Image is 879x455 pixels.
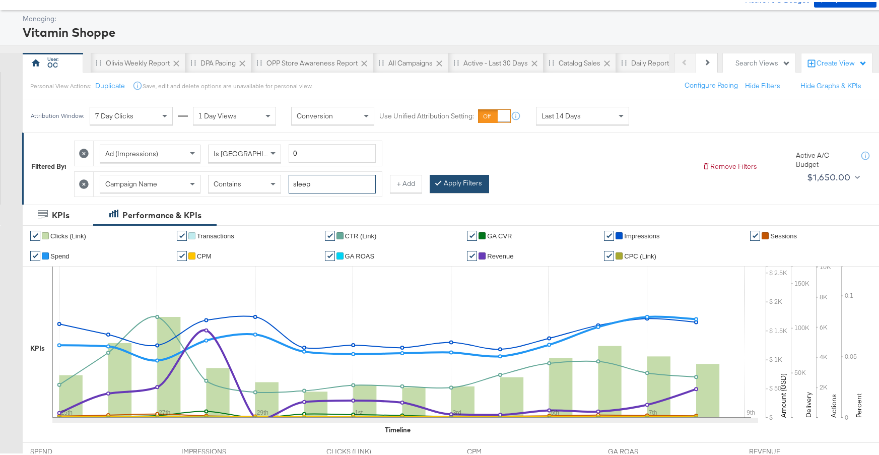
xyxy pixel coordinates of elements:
[549,58,554,63] div: Drag to reorder tab
[181,445,257,454] span: IMPRESSIONS
[52,208,70,219] div: KPIs
[817,56,867,67] div: Create View
[390,173,422,191] button: + Add
[214,177,241,186] span: Contains
[50,250,70,258] span: Spend
[604,249,614,259] a: ✔
[453,58,459,63] div: Drag to reorder tab
[803,167,862,183] button: $1,650.00
[854,392,863,416] text: Percent
[467,249,477,259] a: ✔
[608,445,684,454] span: GA ROAS
[326,445,402,454] span: CLICKS (LINK)
[385,423,411,433] div: Timeline
[200,56,236,66] div: DPA Pacing
[297,109,333,118] span: Conversion
[702,160,757,169] button: Remove Filters
[30,445,106,454] span: SPEND
[807,168,851,183] div: $1,650.00
[30,110,85,117] div: Attribution Window:
[749,445,825,454] span: REVENUE
[50,230,86,238] span: Clicks (Link)
[95,109,133,118] span: 7 Day Clicks
[467,229,477,239] a: ✔
[177,249,187,259] a: ✔
[378,58,384,63] div: Drag to reorder tab
[624,250,656,258] span: CPC (Link)
[105,147,158,156] span: Ad (Impressions)
[96,58,101,63] div: Drag to reorder tab
[95,79,125,89] button: Duplicate
[31,160,66,169] div: Filtered By:
[177,229,187,239] a: ✔
[122,208,201,219] div: Performance & KPIs
[624,230,659,238] span: Impressions
[345,230,377,238] span: CTR (Link)
[379,109,474,119] label: Use Unified Attribution Setting:
[197,250,212,258] span: CPM
[467,445,543,454] span: CPM
[256,58,262,63] div: Drag to reorder tab
[105,177,157,186] span: Campaign Name
[770,230,797,238] span: Sessions
[30,342,45,351] div: KPIs
[198,109,237,118] span: 1 Day Views
[325,229,335,239] a: ✔
[750,229,760,239] a: ✔
[266,56,358,66] div: OPP Store Awareness Report
[463,56,528,66] div: Active - Last 30 Days
[678,75,745,93] button: Configure Pacing
[214,147,291,156] span: Is [GEOGRAPHIC_DATA]
[30,229,40,239] a: ✔
[30,80,91,88] div: Personal View Actions:
[325,249,335,259] a: ✔
[388,56,433,66] div: All Campaigns
[345,250,375,258] span: GA ROAS
[621,58,627,63] div: Drag to reorder tab
[829,392,838,416] text: Actions
[197,230,234,238] span: Transactions
[779,371,788,416] text: Amount (USD)
[289,173,376,191] input: Enter a search term
[487,230,512,238] span: GA CVR
[631,56,669,66] div: Daily Report
[735,56,790,66] div: Search Views
[487,250,513,258] span: Revenue
[604,229,614,239] a: ✔
[430,173,489,191] button: Apply Filters
[190,58,196,63] div: Drag to reorder tab
[23,12,874,22] div: Managing:
[559,56,600,66] div: Catalog Sales
[289,142,376,161] input: Enter a number
[800,79,861,89] button: Hide Graphs & KPIs
[30,249,40,259] a: ✔
[143,80,312,88] div: Save, edit and delete options are unavailable for personal view.
[47,58,58,68] div: OC
[23,22,874,39] div: Vitamin Shoppe
[745,79,780,89] button: Hide Filters
[796,149,851,167] div: Active A/C Budget
[542,109,581,118] span: Last 14 Days
[106,56,170,66] div: Olivia Weekly Report
[804,390,813,416] text: Delivery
